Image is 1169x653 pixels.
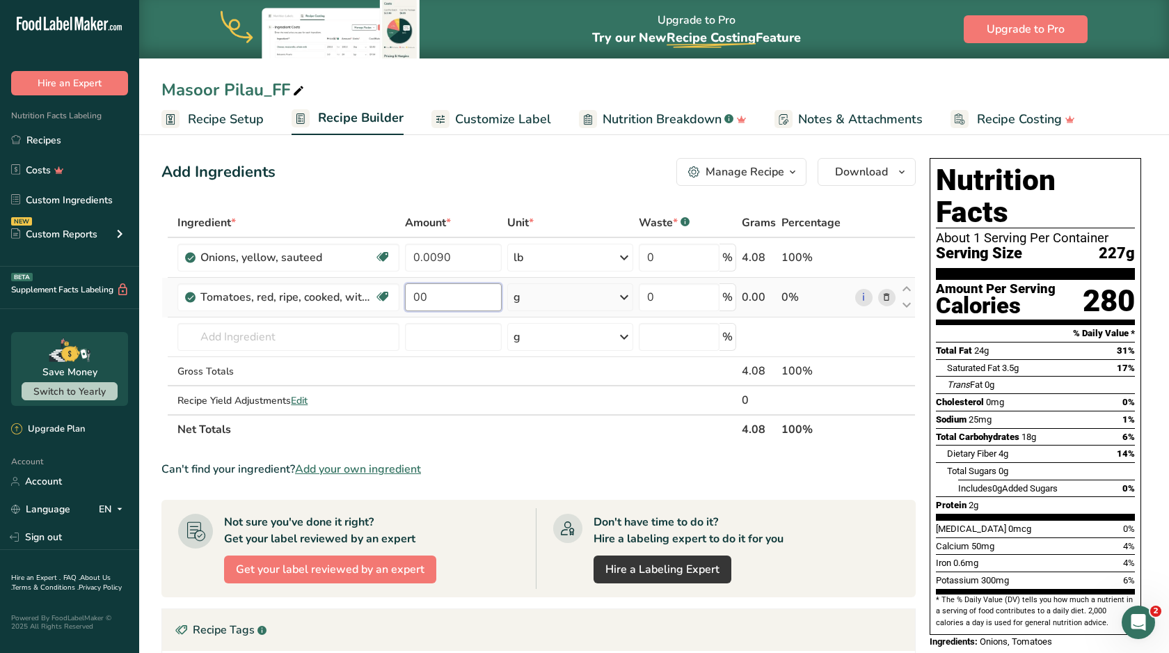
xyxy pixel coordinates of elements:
[1123,541,1135,551] span: 4%
[11,573,111,592] a: About Us .
[162,609,915,651] div: Recipe Tags
[936,524,1006,534] span: [MEDICAL_DATA]
[33,385,106,398] span: Switch to Yearly
[1122,483,1135,494] span: 0%
[999,466,1008,476] span: 0g
[405,214,451,231] span: Amount
[779,414,852,443] th: 100%
[177,393,399,408] div: Recipe Yield Adjustments
[953,558,978,568] span: 0.6mg
[161,104,264,135] a: Recipe Setup
[188,110,264,129] span: Recipe Setup
[987,21,1065,38] span: Upgrade to Pro
[936,325,1135,342] section: % Daily Value *
[1122,414,1135,425] span: 1%
[947,466,996,476] span: Total Sugars
[774,104,923,135] a: Notes & Attachments
[11,217,32,226] div: NEW
[22,382,118,400] button: Switch to Yearly
[1083,283,1135,320] div: 280
[781,249,850,266] div: 100%
[1099,245,1135,262] span: 227g
[936,296,1056,316] div: Calories
[11,71,128,95] button: Hire an Expert
[980,636,1052,647] span: Onions, Tomatoes
[177,323,399,351] input: Add Ingredient
[971,541,994,551] span: 50mg
[177,364,399,379] div: Gross Totals
[977,110,1062,129] span: Recipe Costing
[236,561,424,578] span: Get your label reviewed by an expert
[818,158,916,186] button: Download
[1117,363,1135,373] span: 17%
[291,394,308,407] span: Edit
[63,573,80,583] a: FAQ .
[177,214,236,231] span: Ingredient
[1123,558,1135,568] span: 4%
[742,289,776,306] div: 0.00
[742,392,776,409] div: 0
[1008,524,1031,534] span: 0mcg
[1123,524,1135,534] span: 0%
[161,161,276,184] div: Add Ingredients
[936,231,1135,245] div: About 1 Serving Per Container
[1122,606,1155,639] iframe: Intercom live chat
[594,514,784,547] div: Don't have time to do it? Hire a labeling expert to do it for you
[974,345,989,356] span: 24g
[936,397,984,407] span: Cholesterol
[1117,345,1135,356] span: 31%
[999,448,1008,459] span: 4g
[781,214,841,231] span: Percentage
[42,365,97,379] div: Save Money
[947,363,1000,373] span: Saturated Fat
[1117,448,1135,459] span: 14%
[985,379,994,390] span: 0g
[11,573,61,583] a: Hire an Expert .
[579,104,747,135] a: Nutrition Breakdown
[742,363,776,379] div: 4.08
[224,556,436,583] button: Get your label reviewed by an expert
[936,595,1135,629] section: * The % Daily Value (DV) tells you how much a nutrient in a serving of food contributes to a dail...
[1150,606,1161,617] span: 2
[781,289,850,306] div: 0%
[639,214,690,231] div: Waste
[936,500,967,510] span: Protein
[603,110,722,129] span: Nutrition Breakdown
[592,1,801,58] div: Upgrade to Pro
[200,249,374,266] div: Onions, yellow, sauteed
[798,110,923,129] span: Notes & Attachments
[739,414,779,443] th: 4.08
[200,289,374,306] div: Tomatoes, red, ripe, cooked, with salt
[930,636,978,647] span: Ingredients:
[592,29,801,46] span: Try our New Feature
[936,345,972,356] span: Total Fat
[936,414,967,425] span: Sodium
[835,164,888,180] span: Download
[936,558,951,568] span: Iron
[964,15,1088,43] button: Upgrade to Pro
[12,583,79,592] a: Terms & Conditions .
[514,289,520,306] div: g
[936,164,1135,228] h1: Nutrition Facts
[175,414,739,443] th: Net Totals
[781,363,850,379] div: 100%
[936,245,1022,262] span: Serving Size
[951,104,1075,135] a: Recipe Costing
[11,273,33,281] div: BETA
[1002,363,1019,373] span: 3.5g
[514,329,520,345] div: g
[936,283,1056,296] div: Amount Per Serving
[742,214,776,231] span: Grams
[79,583,122,592] a: Privacy Policy
[11,614,128,631] div: Powered By FoodLabelMaker © 2025 All Rights Reserved
[11,497,70,521] a: Language
[936,575,979,585] span: Potassium
[676,158,806,186] button: Manage Recipe
[986,397,1004,407] span: 0mg
[1122,432,1135,442] span: 6%
[161,461,916,478] div: Can't find your ingredient?
[431,104,551,135] a: Customize Label
[161,77,307,102] div: Masoor Pilau_FF
[99,501,128,518] div: EN
[594,556,731,583] a: Hire a Labeling Expert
